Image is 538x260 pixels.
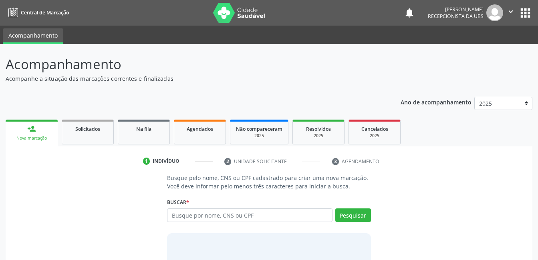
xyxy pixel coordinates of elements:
[506,7,515,16] i: 
[361,126,388,132] span: Cancelados
[136,126,151,132] span: Na fila
[236,126,282,132] span: Não compareceram
[11,135,52,141] div: Nova marcação
[143,158,150,165] div: 1
[355,133,395,139] div: 2025
[27,124,36,133] div: person_add
[3,28,63,44] a: Acompanhamento
[167,208,332,222] input: Busque por nome, CNS ou CPF
[401,97,472,107] p: Ano de acompanhamento
[187,126,213,132] span: Agendados
[298,133,339,139] div: 2025
[306,126,331,132] span: Resolvidos
[167,196,189,208] label: Buscar
[486,4,503,21] img: img
[428,6,484,13] div: [PERSON_NAME]
[167,174,371,190] p: Busque pelo nome, CNS ou CPF cadastrado para criar uma nova marcação. Você deve informar pelo men...
[6,54,375,74] p: Acompanhamento
[153,158,179,165] div: Indivíduo
[21,9,69,16] span: Central de Marcação
[404,7,415,18] button: notifications
[428,13,484,20] span: Recepcionista da UBS
[6,74,375,83] p: Acompanhe a situação das marcações correntes e finalizadas
[518,6,532,20] button: apps
[6,6,69,19] a: Central de Marcação
[75,126,100,132] span: Solicitados
[335,208,371,222] button: Pesquisar
[503,4,518,21] button: 
[236,133,282,139] div: 2025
